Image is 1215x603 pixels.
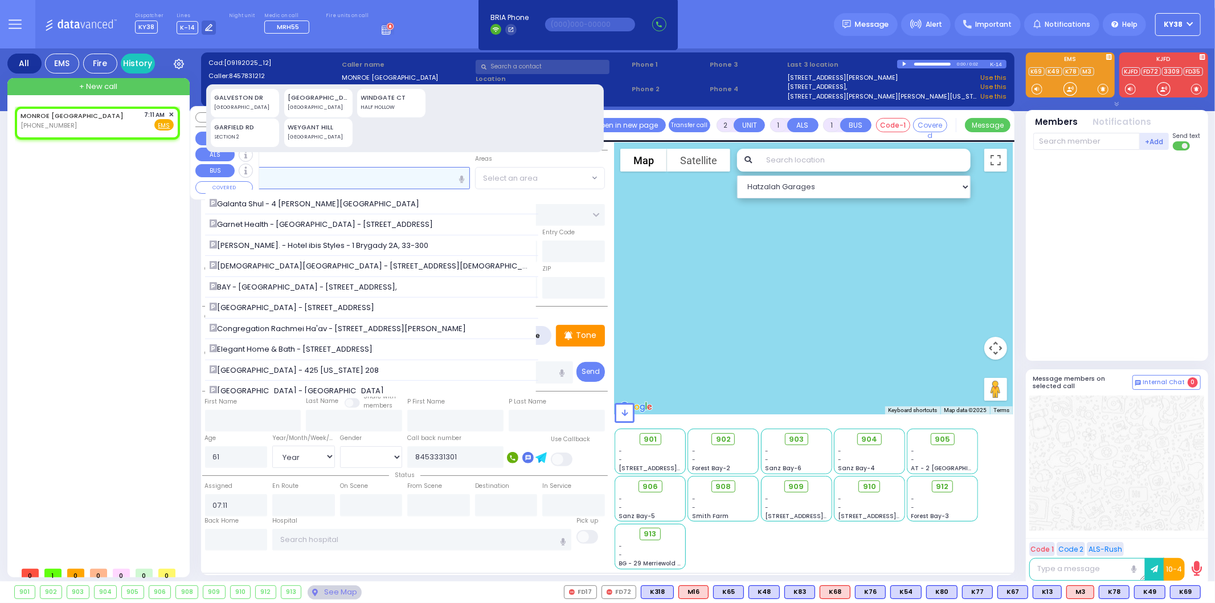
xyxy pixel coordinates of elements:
a: K69 [1029,67,1045,76]
label: Destination [475,482,509,491]
div: BLS [784,585,815,599]
span: Phone 3 [710,60,784,70]
button: Toggle fullscreen view [984,149,1007,172]
span: KY38 [1164,19,1183,30]
div: 901 [15,586,35,598]
label: Assigned [205,482,233,491]
a: M3 [1081,67,1094,76]
label: On Scene [340,482,368,491]
button: 10-4 [1164,558,1185,581]
div: BLS [997,585,1028,599]
label: Turn off text [1173,140,1191,152]
span: Internal Chat [1143,378,1185,386]
div: K69 [1170,585,1201,599]
span: MRH55 [277,22,299,31]
div: FD17 [564,585,597,599]
a: 3309 [1162,67,1183,76]
span: - [765,455,768,464]
span: - [619,495,623,503]
div: 906 [149,586,171,598]
div: WINDGATE CT [361,93,422,103]
label: Dispatcher [135,13,163,19]
a: FD72 [1142,67,1161,76]
div: SECTION 2 [215,133,276,141]
span: - [692,447,696,455]
span: 909 [789,481,804,492]
div: K78 [1099,585,1130,599]
span: 0 [90,569,107,577]
span: - [765,447,768,455]
div: BLS [962,585,993,599]
input: Search a contact [476,60,609,74]
div: BLS [926,585,958,599]
div: 908 [176,586,198,598]
div: K80 [926,585,958,599]
a: Use this [980,92,1007,101]
span: [PHONE_NUMBER] [21,121,77,130]
a: Use this [980,82,1007,92]
label: Lines [177,13,216,19]
label: From Scene [407,482,442,491]
button: Code 2 [1057,542,1085,556]
label: Caller: [208,71,338,81]
label: MONROE [GEOGRAPHIC_DATA] [342,73,472,83]
div: BLS [641,585,674,599]
span: 904 [861,434,877,445]
div: BLS [748,585,780,599]
button: UNIT [195,132,235,145]
button: COVERED [195,181,253,194]
label: KJFD [1119,56,1208,64]
span: - [911,495,915,503]
span: - [838,447,841,455]
label: Age [205,434,216,443]
span: Select an area [483,173,538,184]
span: 8457831212 [229,71,265,80]
label: Last Name [306,397,338,406]
span: ✕ [169,110,174,120]
div: K54 [890,585,922,599]
label: Back Home [205,516,239,525]
label: In Service [542,482,571,491]
label: First Name [205,397,238,406]
div: WEYGANT HILL [288,123,349,132]
button: Message [965,118,1011,132]
span: Garnet Health - [GEOGRAPHIC_DATA] - [STREET_ADDRESS] [210,219,437,230]
button: Send [576,362,605,382]
a: [STREET_ADDRESS][PERSON_NAME] [788,73,898,83]
label: P First Name [407,397,445,406]
span: - [619,455,623,464]
div: 904 [95,586,117,598]
span: - [765,503,768,512]
div: ALS [1066,585,1094,599]
button: BUS [195,164,235,178]
div: 913 [281,586,301,598]
div: Year/Month/Week/Day [272,434,335,443]
span: 908 [715,481,731,492]
label: Entry Code [542,228,575,237]
span: Congregation Rachmei Ha'av - [STREET_ADDRESS][PERSON_NAME] [210,323,471,335]
button: Covered [913,118,947,132]
span: - [619,447,623,455]
span: Forest Bay-2 [692,464,730,472]
span: 902 [716,434,731,445]
span: Status [389,471,420,479]
label: Call back number [407,434,461,443]
div: BLS [890,585,922,599]
div: All [7,54,42,74]
a: History [121,54,155,74]
button: KY38 [1155,13,1201,36]
div: M3 [1066,585,1094,599]
span: - [911,455,915,464]
span: 1 [44,569,62,577]
div: ALS [678,585,709,599]
span: Send text [1173,132,1201,140]
div: Fire [83,54,117,74]
img: Google [617,400,655,414]
span: Phone 2 [632,84,706,94]
button: UNIT [734,118,765,132]
span: BG - 29 Merriewold S. [619,559,683,568]
div: M16 [678,585,709,599]
input: Search hospital [272,529,571,551]
div: K76 [855,585,886,599]
div: BLS [1033,585,1062,599]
